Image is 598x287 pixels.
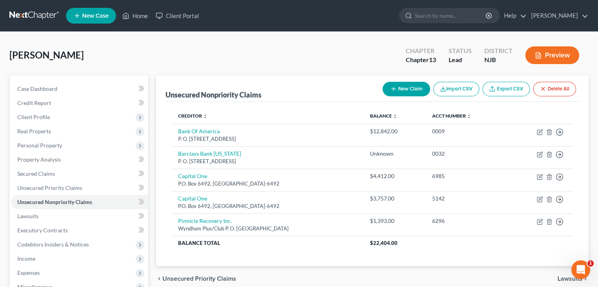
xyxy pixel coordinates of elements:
[17,142,62,149] span: Personal Property
[9,49,84,61] span: [PERSON_NAME]
[432,172,500,180] div: 6985
[527,9,588,23] a: [PERSON_NAME]
[17,213,39,219] span: Lawsuits
[370,172,420,180] div: $4,412.00
[429,56,436,63] span: 13
[11,209,148,223] a: Lawsuits
[118,9,152,23] a: Home
[178,202,357,210] div: P.O. Box 6492, [GEOGRAPHIC_DATA]-6492
[406,55,436,64] div: Chapter
[484,55,513,64] div: NJB
[152,9,203,23] a: Client Portal
[11,181,148,195] a: Unsecured Priority Claims
[558,276,582,282] span: Lawsuits
[156,276,162,282] i: chevron_left
[156,276,236,282] button: chevron_left Unsecured Priority Claims
[406,46,436,55] div: Chapter
[17,255,35,262] span: Income
[525,46,579,64] button: Preview
[17,199,92,205] span: Unsecured Nonpriority Claims
[11,167,148,181] a: Secured Claims
[533,82,576,96] button: Delete All
[370,240,397,246] span: $22,404.00
[178,217,232,224] a: Pinnicle Recovery Inc.
[587,260,594,267] span: 1
[17,227,68,234] span: Executory Contracts
[17,184,82,191] span: Unsecured Priority Claims
[370,113,397,119] a: Balance unfold_more
[178,180,357,188] div: P.O. Box 6492, [GEOGRAPHIC_DATA]-6492
[433,82,479,96] button: Import CSV
[178,128,220,134] a: Bank Of America
[17,241,89,248] span: Codebtors Insiders & Notices
[178,135,357,143] div: P. O. [STREET_ADDRESS]
[482,82,530,96] a: Export CSV
[370,195,420,202] div: $3,757.00
[432,217,500,225] div: 6296
[178,173,207,179] a: Capital One
[17,114,50,120] span: Client Profile
[178,150,241,157] a: Barclays Bank [US_STATE]
[432,195,500,202] div: 5142
[172,236,363,250] th: Balance Total
[203,114,208,119] i: unfold_more
[500,9,526,23] a: Help
[370,127,420,135] div: $12,842.00
[393,114,397,119] i: unfold_more
[415,8,487,23] input: Search by name...
[82,13,109,19] span: New Case
[449,46,472,55] div: Status
[166,90,261,99] div: Unsecured Nonpriority Claims
[178,158,357,165] div: P. O. [STREET_ADDRESS]
[467,114,471,119] i: unfold_more
[17,99,51,106] span: Credit Report
[432,127,500,135] div: 0009
[11,153,148,167] a: Property Analysis
[449,55,472,64] div: Lead
[558,276,589,282] button: Lawsuits chevron_right
[432,150,500,158] div: 0032
[17,156,61,163] span: Property Analysis
[162,276,236,282] span: Unsecured Priority Claims
[383,82,430,96] button: New Claim
[17,269,40,276] span: Expenses
[432,113,471,119] a: Acct Number unfold_more
[484,46,513,55] div: District
[17,85,57,92] span: Case Dashboard
[17,128,51,134] span: Real Property
[11,96,148,110] a: Credit Report
[571,260,590,279] iframe: Intercom live chat
[370,217,420,225] div: $1,393.00
[11,223,148,237] a: Executory Contracts
[17,170,55,177] span: Secured Claims
[178,113,208,119] a: Creditor unfold_more
[178,195,207,202] a: Capital One
[178,225,357,232] div: Wyndham Plus/Club P. O. [GEOGRAPHIC_DATA]
[11,195,148,209] a: Unsecured Nonpriority Claims
[11,82,148,96] a: Case Dashboard
[370,150,420,158] div: Unknown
